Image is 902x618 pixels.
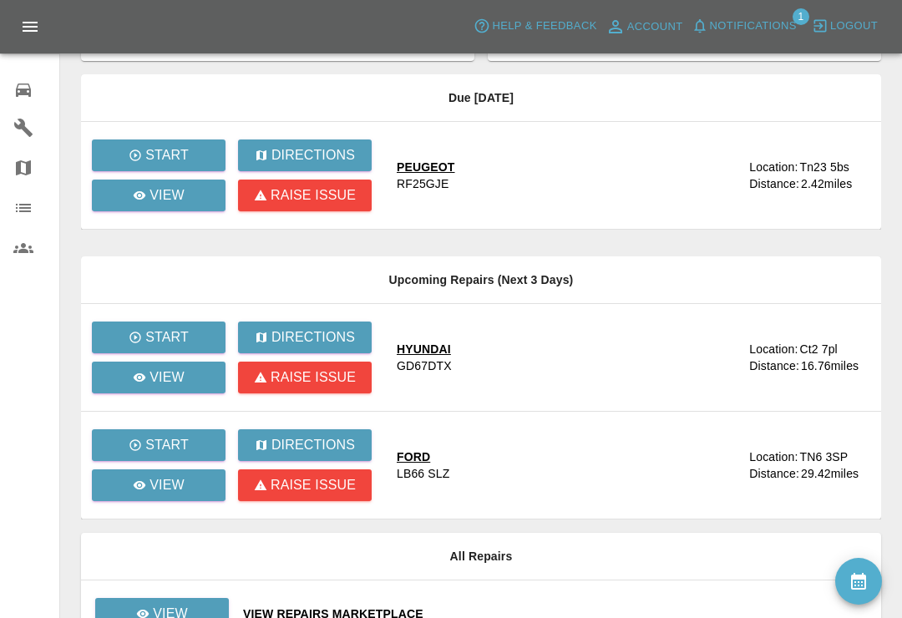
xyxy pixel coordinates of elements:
button: Start [92,139,225,171]
button: availability [835,558,882,605]
span: Logout [830,17,878,36]
div: Ct2 7pl [799,341,837,357]
button: Directions [238,429,372,461]
p: Directions [271,435,355,455]
p: Start [145,327,189,347]
button: Directions [238,322,372,353]
button: Open drawer [10,7,50,47]
div: Distance: [749,175,799,192]
div: 16.76 miles [801,357,868,374]
div: HYUNDAI [397,341,452,357]
div: GD67DTX [397,357,452,374]
a: FORDLB66 SLZ [397,448,736,482]
button: Logout [808,13,882,39]
div: TN6 3SP [799,448,848,465]
button: Help & Feedback [469,13,600,39]
a: Location:TN6 3SPDistance:29.42miles [749,448,868,482]
div: FORD [397,448,449,465]
p: Raise issue [271,367,356,388]
th: Upcoming Repairs (Next 3 Days) [81,256,881,304]
div: Distance: [749,357,799,374]
p: Start [145,435,189,455]
th: Due [DATE] [81,74,881,122]
a: HYUNDAIGD67DTX [397,341,736,374]
button: Start [92,429,225,461]
button: Start [92,322,225,353]
button: Raise issue [238,362,372,393]
div: Location: [749,448,798,465]
div: PEUGEOT [397,159,455,175]
span: Account [627,18,683,37]
th: All Repairs [81,533,881,580]
div: Tn23 5bs [799,159,849,175]
a: View [92,180,225,211]
a: View [92,362,225,393]
p: View [149,185,185,205]
button: Raise issue [238,180,372,211]
a: Location:Ct2 7plDistance:16.76miles [749,341,868,374]
div: LB66 SLZ [397,465,449,482]
div: RF25GJE [397,175,449,192]
p: Directions [271,145,355,165]
div: 2.42 miles [801,175,868,192]
span: Help & Feedback [492,17,596,36]
button: Directions [238,139,372,171]
span: 1 [793,8,809,25]
p: View [149,475,185,495]
p: Start [145,145,189,165]
div: Location: [749,159,798,175]
button: Raise issue [238,469,372,501]
p: Directions [271,327,355,347]
span: Notifications [710,17,797,36]
button: Notifications [687,13,801,39]
a: PEUGEOTRF25GJE [397,159,736,192]
p: View [149,367,185,388]
a: View [92,469,225,501]
a: Location:Tn23 5bsDistance:2.42miles [749,159,868,192]
div: Distance: [749,465,799,482]
a: Account [601,13,687,40]
p: Raise issue [271,475,356,495]
div: 29.42 miles [801,465,868,482]
div: Location: [749,341,798,357]
p: Raise issue [271,185,356,205]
